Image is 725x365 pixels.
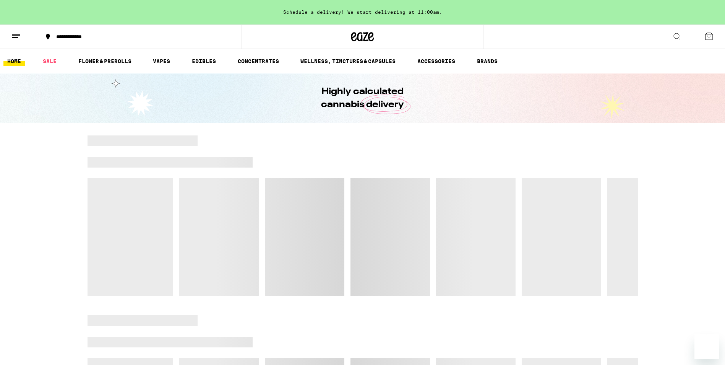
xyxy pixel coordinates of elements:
[473,57,501,66] a: BRANDS
[694,334,719,359] iframe: Button to launch messaging window
[414,57,459,66] a: ACCESSORIES
[75,57,135,66] a: FLOWER & PREROLLS
[297,57,399,66] a: WELLNESS, TINCTURES & CAPSULES
[3,57,25,66] a: HOME
[149,57,174,66] a: VAPES
[39,57,60,66] a: SALE
[234,57,283,66] a: CONCENTRATES
[188,57,220,66] a: EDIBLES
[300,85,426,111] h1: Highly calculated cannabis delivery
